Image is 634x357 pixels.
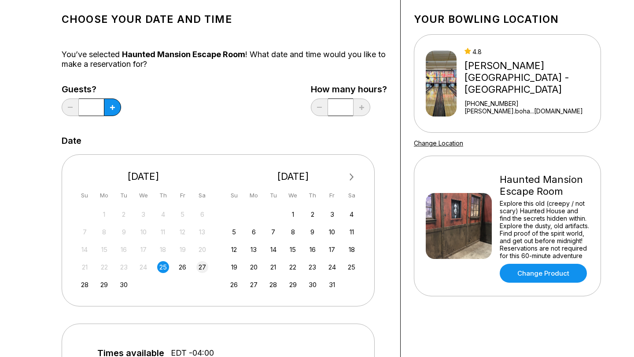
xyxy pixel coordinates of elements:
[306,189,318,201] div: Th
[79,189,91,201] div: Su
[118,279,130,291] div: Choose Tuesday, September 30th, 2025
[98,279,110,291] div: Choose Monday, September 29th, 2025
[464,48,597,55] div: 4.8
[177,208,188,220] div: Not available Friday, September 5th, 2025
[157,189,169,201] div: Th
[464,107,597,115] a: [PERSON_NAME].boha...[DOMAIN_NAME]
[122,50,245,59] span: Haunted Mansion Escape Room
[157,226,169,238] div: Not available Thursday, September 11th, 2025
[157,261,169,273] div: Choose Thursday, September 25th, 2025
[118,261,130,273] div: Not available Tuesday, September 23rd, 2025
[137,226,149,238] div: Not available Wednesday, September 10th, 2025
[98,208,110,220] div: Not available Monday, September 1st, 2025
[196,189,208,201] div: Sa
[118,189,130,201] div: Tu
[287,244,299,255] div: Choose Wednesday, October 15th, 2025
[137,261,149,273] div: Not available Wednesday, September 24th, 2025
[79,226,91,238] div: Not available Sunday, September 7th, 2025
[464,60,597,95] div: [PERSON_NAME][GEOGRAPHIC_DATA] - [GEOGRAPHIC_DATA]
[75,171,212,182] div: [DATE]
[228,226,240,238] div: Choose Sunday, October 5th, 2025
[326,261,338,273] div: Choose Friday, October 24th, 2025
[267,261,279,273] div: Choose Tuesday, October 21st, 2025
[228,279,240,291] div: Choose Sunday, October 26th, 2025
[79,261,91,273] div: Not available Sunday, September 21st, 2025
[62,13,387,25] h1: Choose your Date and time
[346,261,358,273] div: Choose Saturday, October 25th, 2025
[225,171,361,182] div: [DATE]
[62,84,121,94] label: Guests?
[426,193,492,259] img: Haunted Mansion Escape Room
[98,226,110,238] div: Not available Monday, September 8th, 2025
[306,226,318,238] div: Choose Thursday, October 9th, 2025
[157,244,169,255] div: Not available Thursday, September 18th, 2025
[287,279,299,291] div: Choose Wednesday, October 29th, 2025
[287,226,299,238] div: Choose Wednesday, October 8th, 2025
[177,226,188,238] div: Not available Friday, September 12th, 2025
[311,84,387,94] label: How many hours?
[79,279,91,291] div: Choose Sunday, September 28th, 2025
[98,189,110,201] div: Mo
[267,226,279,238] div: Choose Tuesday, October 7th, 2025
[464,100,597,107] div: [PHONE_NUMBER]
[228,244,240,255] div: Choose Sunday, October 12th, 2025
[228,189,240,201] div: Su
[287,208,299,220] div: Choose Wednesday, October 1st, 2025
[118,244,130,255] div: Not available Tuesday, September 16th, 2025
[227,208,359,291] div: month 2025-10
[137,208,149,220] div: Not available Wednesday, September 3rd, 2025
[177,189,188,201] div: Fr
[326,244,338,255] div: Choose Friday, October 17th, 2025
[287,189,299,201] div: We
[79,244,91,255] div: Not available Sunday, September 14th, 2025
[157,208,169,220] div: Not available Thursday, September 4th, 2025
[137,189,149,201] div: We
[267,279,279,291] div: Choose Tuesday, October 28th, 2025
[196,261,208,273] div: Choose Saturday, September 27th, 2025
[326,279,338,291] div: Choose Friday, October 31st, 2025
[346,208,358,220] div: Choose Saturday, October 4th, 2025
[228,261,240,273] div: Choose Sunday, October 19th, 2025
[500,264,587,283] a: Change Product
[426,51,457,117] img: Kingpin's Alley - South Glens Falls
[326,189,338,201] div: Fr
[196,244,208,255] div: Not available Saturday, September 20th, 2025
[248,244,260,255] div: Choose Monday, October 13th, 2025
[248,279,260,291] div: Choose Monday, October 27th, 2025
[248,261,260,273] div: Choose Monday, October 20th, 2025
[62,136,81,146] label: Date
[326,226,338,238] div: Choose Friday, October 10th, 2025
[137,244,149,255] div: Not available Wednesday, September 17th, 2025
[177,244,188,255] div: Not available Friday, September 19th, 2025
[414,13,601,25] h1: Your bowling location
[306,261,318,273] div: Choose Thursday, October 23rd, 2025
[62,50,387,69] div: You’ve selected ! What date and time would you like to make a reservation for?
[177,261,188,273] div: Choose Friday, September 26th, 2025
[77,208,210,291] div: month 2025-09
[346,189,358,201] div: Sa
[248,189,260,201] div: Mo
[98,261,110,273] div: Not available Monday, September 22nd, 2025
[414,139,463,147] a: Change Location
[346,244,358,255] div: Choose Saturday, October 18th, 2025
[306,208,318,220] div: Choose Thursday, October 2nd, 2025
[267,244,279,255] div: Choose Tuesday, October 14th, 2025
[345,170,359,184] button: Next Month
[500,200,589,259] div: Explore this old (creepy / not scary) Haunted House and find the secrets hidden within. Explore t...
[500,174,589,197] div: Haunted Mansion Escape Room
[326,208,338,220] div: Choose Friday, October 3rd, 2025
[118,208,130,220] div: Not available Tuesday, September 2nd, 2025
[267,189,279,201] div: Tu
[306,279,318,291] div: Choose Thursday, October 30th, 2025
[287,261,299,273] div: Choose Wednesday, October 22nd, 2025
[98,244,110,255] div: Not available Monday, September 15th, 2025
[248,226,260,238] div: Choose Monday, October 6th, 2025
[346,226,358,238] div: Choose Saturday, October 11th, 2025
[118,226,130,238] div: Not available Tuesday, September 9th, 2025
[306,244,318,255] div: Choose Thursday, October 16th, 2025
[196,226,208,238] div: Not available Saturday, September 13th, 2025
[196,208,208,220] div: Not available Saturday, September 6th, 2025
